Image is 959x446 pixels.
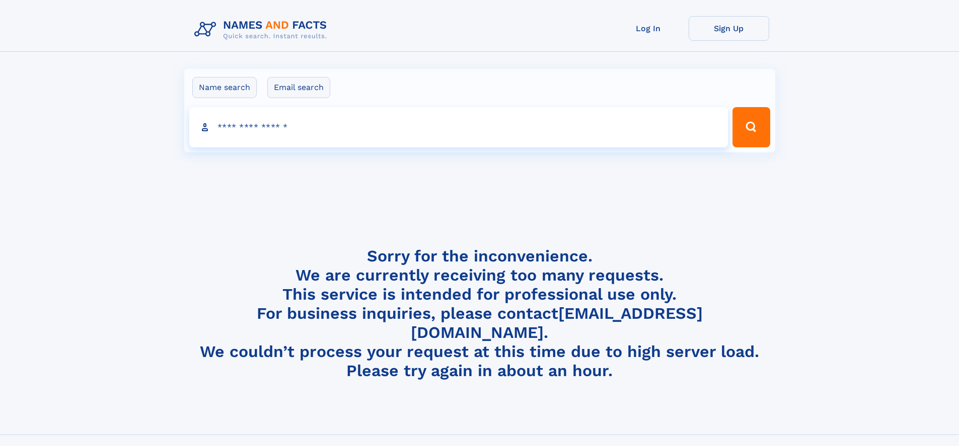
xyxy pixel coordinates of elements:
[267,77,330,98] label: Email search
[189,107,728,147] input: search input
[190,246,769,381] h4: Sorry for the inconvenience. We are currently receiving too many requests. This service is intend...
[192,77,257,98] label: Name search
[608,16,689,41] a: Log In
[190,16,335,43] img: Logo Names and Facts
[411,304,703,342] a: [EMAIL_ADDRESS][DOMAIN_NAME]
[689,16,769,41] a: Sign Up
[732,107,770,147] button: Search Button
